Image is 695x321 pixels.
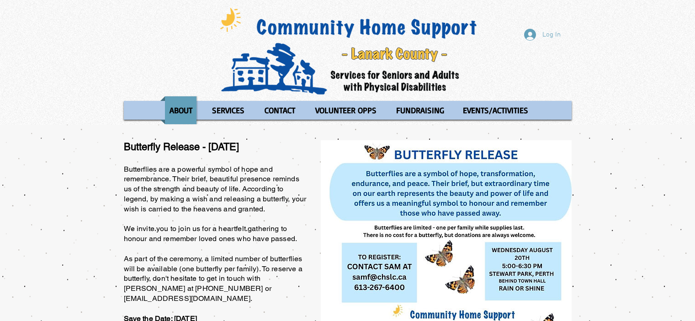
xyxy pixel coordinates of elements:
[208,96,249,124] p: SERVICES
[307,96,385,124] a: VOLUNTEER OPPS
[260,96,299,124] p: CONTACT
[539,30,564,40] span: Log In
[165,96,196,124] p: ABOUT
[255,96,304,124] a: CONTACT
[203,96,253,124] a: SERVICES
[387,96,452,124] a: FUNDRAISING
[124,141,239,153] span: Butterfly Release - [DATE]
[392,96,448,124] p: FUNDRAISING
[459,96,532,124] p: EVENTS/ACTIVITIES
[124,96,572,124] nav: Site
[518,26,567,43] button: Log In
[311,96,381,124] p: VOLUNTEER OPPS
[160,96,201,124] a: ABOUT
[454,96,537,124] a: EVENTS/ACTIVITIES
